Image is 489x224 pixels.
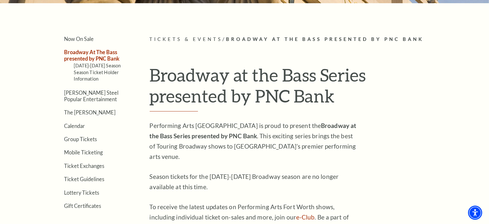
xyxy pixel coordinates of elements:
a: Now On Sale [64,36,94,42]
a: [PERSON_NAME] Steel Popular Entertainment [64,90,119,102]
a: Calendar [64,123,85,129]
a: Season Ticket Holder Information [74,70,119,82]
a: Broadway At The Bass presented by PNC Bank [64,49,120,61]
a: Mobile Ticketing [64,149,103,155]
span: Broadway At The Bass presented by PNC Bank [226,36,424,42]
a: [DATE]-[DATE] Season [74,63,121,68]
a: Gift Certificates [64,203,101,209]
a: Ticket Guidelines [64,176,105,182]
a: Lottery Tickets [64,190,99,196]
h1: Broadway at the Bass Series presented by PNC Bank [150,64,444,112]
div: Accessibility Menu [468,206,482,220]
a: e-Club [296,213,315,221]
a: The [PERSON_NAME] [64,109,116,115]
p: Season tickets for the [DATE]-[DATE] Broadway season are no longer available at this time. [150,171,359,192]
a: Ticket Exchanges [64,163,105,169]
span: Tickets & Events [150,36,223,42]
p: Performing Arts [GEOGRAPHIC_DATA] is proud to present the . This exciting series brings the best ... [150,121,359,162]
a: Group Tickets [64,136,97,142]
p: / [150,35,444,44]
